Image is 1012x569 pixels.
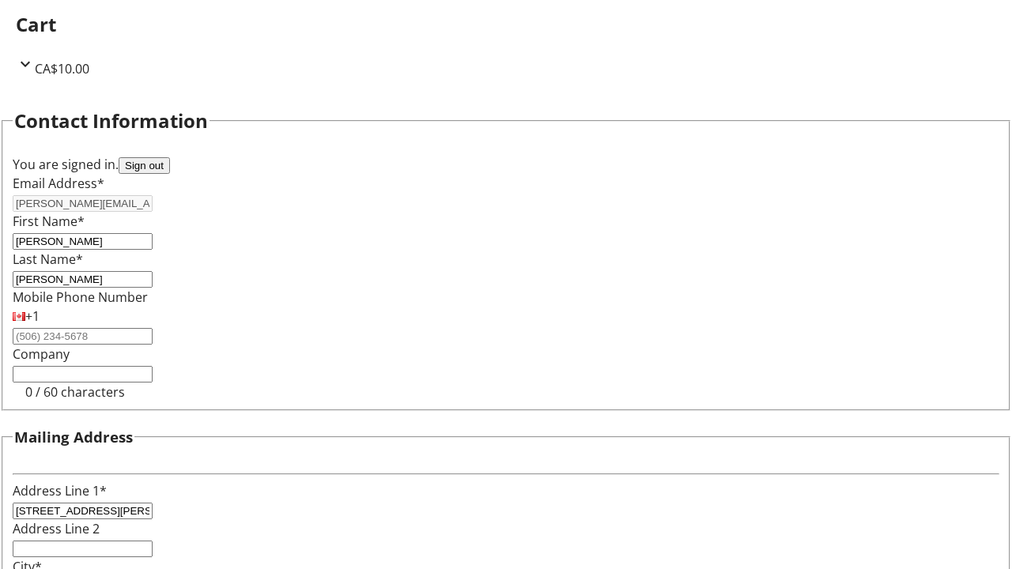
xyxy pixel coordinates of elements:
input: Address [13,503,153,519]
div: You are signed in. [13,155,999,174]
h2: Cart [16,10,996,39]
label: Address Line 1* [13,482,107,499]
h2: Contact Information [14,107,208,135]
input: (506) 234-5678 [13,328,153,345]
tr-character-limit: 0 / 60 characters [25,383,125,401]
label: Address Line 2 [13,520,100,537]
label: Last Name* [13,251,83,268]
label: Mobile Phone Number [13,288,148,306]
label: Company [13,345,70,363]
label: Email Address* [13,175,104,192]
span: CA$10.00 [35,60,89,77]
label: First Name* [13,213,85,230]
h3: Mailing Address [14,426,133,448]
button: Sign out [119,157,170,174]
